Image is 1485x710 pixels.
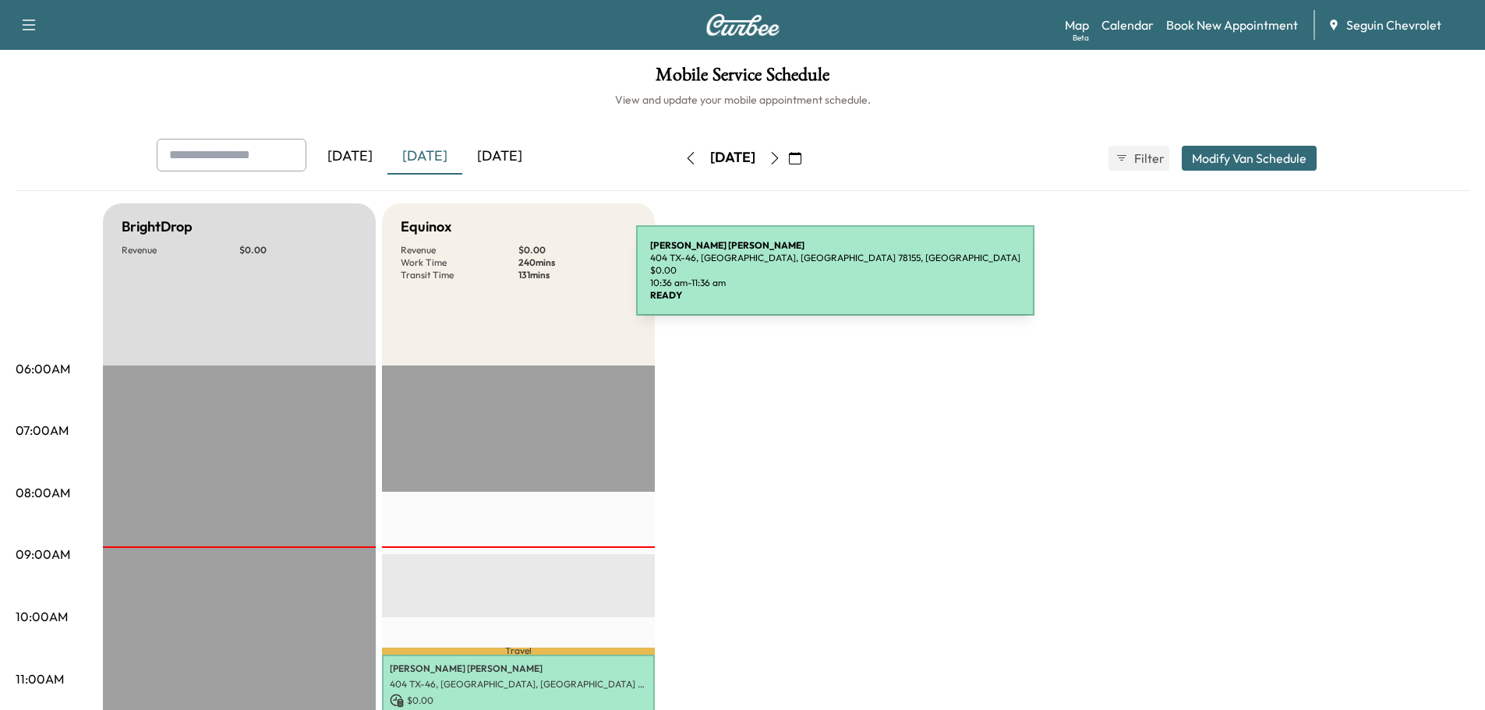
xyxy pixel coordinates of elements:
p: Revenue [122,244,239,256]
a: Calendar [1101,16,1154,34]
div: [DATE] [387,139,462,175]
p: Travel [382,648,655,655]
p: 10:00AM [16,607,68,626]
b: READY [650,289,682,301]
p: [PERSON_NAME] [PERSON_NAME] [390,662,647,675]
h1: Mobile Service Schedule [16,65,1469,92]
a: MapBeta [1065,16,1089,34]
p: 404 TX-46, [GEOGRAPHIC_DATA], [GEOGRAPHIC_DATA] 78155, [GEOGRAPHIC_DATA] [390,678,647,691]
a: Book New Appointment [1166,16,1298,34]
p: 08:00AM [16,483,70,502]
p: Revenue [401,244,518,256]
p: 404 TX-46, [GEOGRAPHIC_DATA], [GEOGRAPHIC_DATA] 78155, [GEOGRAPHIC_DATA] [650,252,1020,264]
div: [DATE] [710,148,755,168]
p: 10:36 am - 11:36 am [650,277,1020,289]
p: 240 mins [518,256,636,269]
p: $ 0.00 [239,244,357,256]
p: $ 0.00 [518,244,636,256]
button: Modify Van Schedule [1182,146,1317,171]
div: Beta [1073,32,1089,44]
div: [DATE] [313,139,387,175]
div: [DATE] [462,139,537,175]
p: 09:00AM [16,545,70,563]
h5: Equinox [401,216,451,238]
span: Seguin Chevrolet [1346,16,1441,34]
span: Filter [1134,149,1162,168]
p: 11:00AM [16,669,64,688]
p: Transit Time [401,269,518,281]
h6: View and update your mobile appointment schedule. [16,92,1469,108]
button: Filter [1108,146,1169,171]
p: Work Time [401,256,518,269]
p: 131 mins [518,269,636,281]
h5: BrightDrop [122,216,193,238]
b: [PERSON_NAME] [PERSON_NAME] [650,239,804,251]
p: 07:00AM [16,421,69,440]
p: 06:00AM [16,359,70,378]
p: $ 0.00 [390,694,647,708]
p: $ 0.00 [650,264,1020,277]
img: Curbee Logo [705,14,780,36]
